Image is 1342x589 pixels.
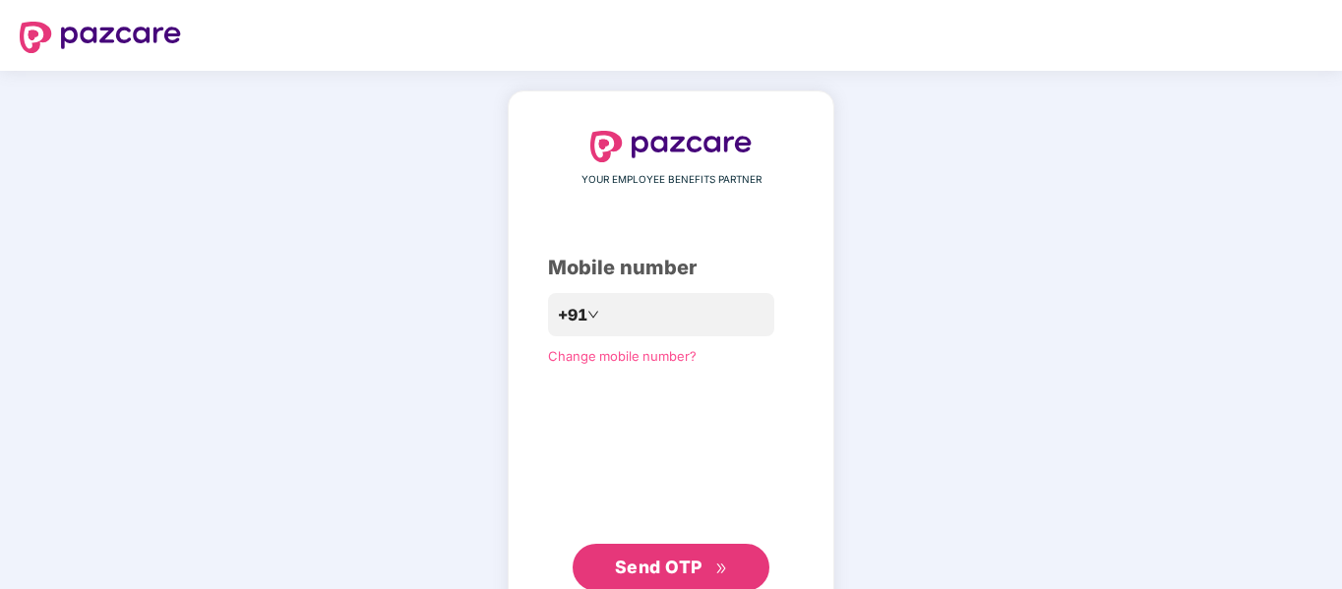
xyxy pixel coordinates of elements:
img: logo [20,22,181,53]
a: Change mobile number? [548,348,697,364]
span: Send OTP [615,557,702,577]
span: double-right [715,562,728,575]
span: down [587,309,599,321]
div: Mobile number [548,253,794,283]
img: logo [590,131,752,162]
span: YOUR EMPLOYEE BENEFITS PARTNER [581,172,762,188]
span: +91 [558,303,587,327]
